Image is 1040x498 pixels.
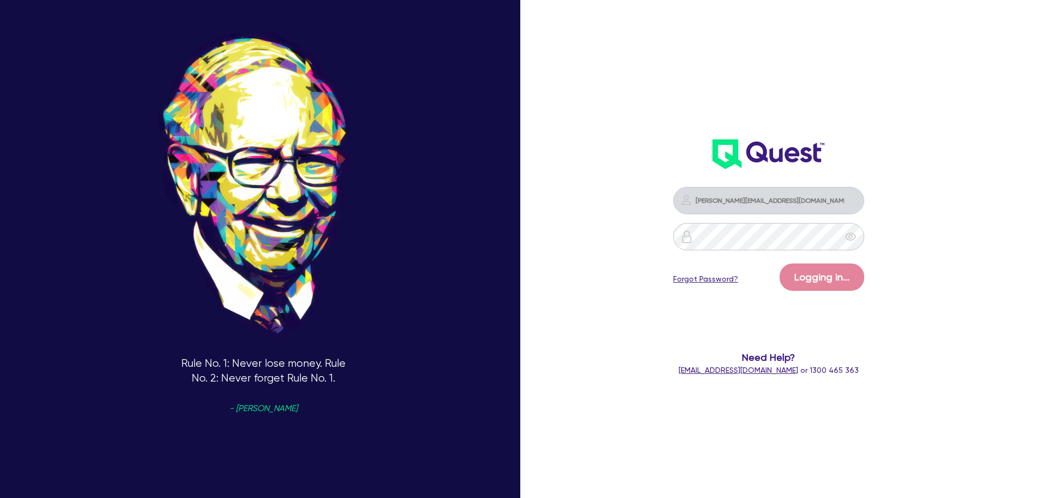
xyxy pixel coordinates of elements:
button: Logging in... [780,263,864,291]
span: Need Help? [629,350,908,365]
a: Forgot Password? [673,273,738,285]
img: icon-password [680,194,693,207]
span: - [PERSON_NAME] [229,405,298,413]
img: icon-password [680,230,693,243]
input: Email address [673,187,864,214]
span: eye [845,231,856,242]
a: [EMAIL_ADDRESS][DOMAIN_NAME] [679,366,798,374]
img: wH2k97JdezQIQAAAABJRU5ErkJggg== [712,139,824,169]
span: or 1300 465 363 [679,366,859,374]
